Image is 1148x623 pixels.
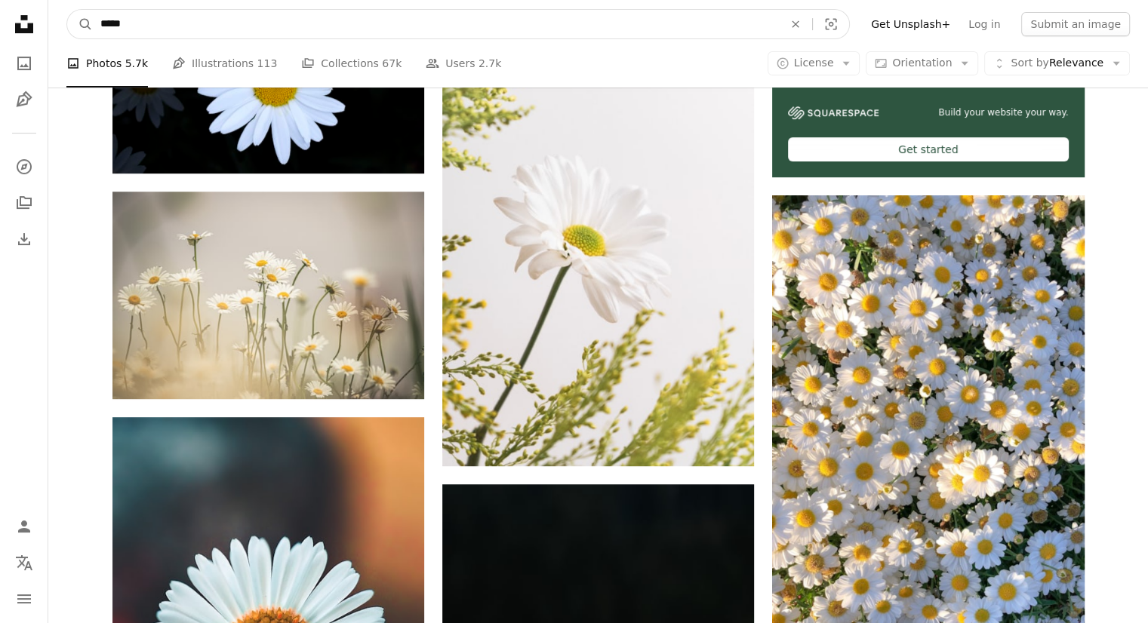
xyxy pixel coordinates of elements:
form: Find visuals sitewide [66,9,850,39]
button: Sort byRelevance [984,51,1130,75]
a: Home — Unsplash [9,9,39,42]
div: Get started [788,137,1068,161]
button: Menu [9,584,39,614]
a: Explore [9,152,39,182]
a: Photos [9,48,39,78]
a: Log in / Sign up [9,511,39,542]
span: Orientation [892,57,952,69]
span: License [794,57,834,69]
a: Illustrations 113 [172,39,277,87]
button: Clear [779,10,812,38]
a: Log in [959,12,1009,36]
span: 2.7k [479,55,501,72]
button: Language [9,548,39,578]
span: 67k [382,55,402,72]
span: Build your website your way. [938,106,1068,119]
img: white and yellow daisy flowers [772,195,1084,622]
a: a close up of a flower with a sky background [442,226,754,239]
img: file-1606177908946-d1eed1cbe4f5image [788,106,879,119]
span: Relevance [1011,56,1103,71]
a: macro photography of white and yellow daisy flowers [112,288,424,302]
span: Sort by [1011,57,1048,69]
button: Search Unsplash [67,10,93,38]
a: white and yellow daisy flowers [772,402,1084,416]
button: Submit an image [1021,12,1130,36]
a: Users 2.7k [426,39,501,87]
a: Get Unsplash+ [862,12,959,36]
button: Visual search [813,10,849,38]
span: 113 [257,55,278,72]
img: macro photography of white and yellow daisy flowers [112,192,424,399]
a: Download History [9,224,39,254]
a: close view of daisy [112,78,424,92]
button: License [768,51,860,75]
a: Collections [9,188,39,218]
a: Collections 67k [301,39,402,87]
a: Illustrations [9,84,39,115]
button: Orientation [866,51,978,75]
